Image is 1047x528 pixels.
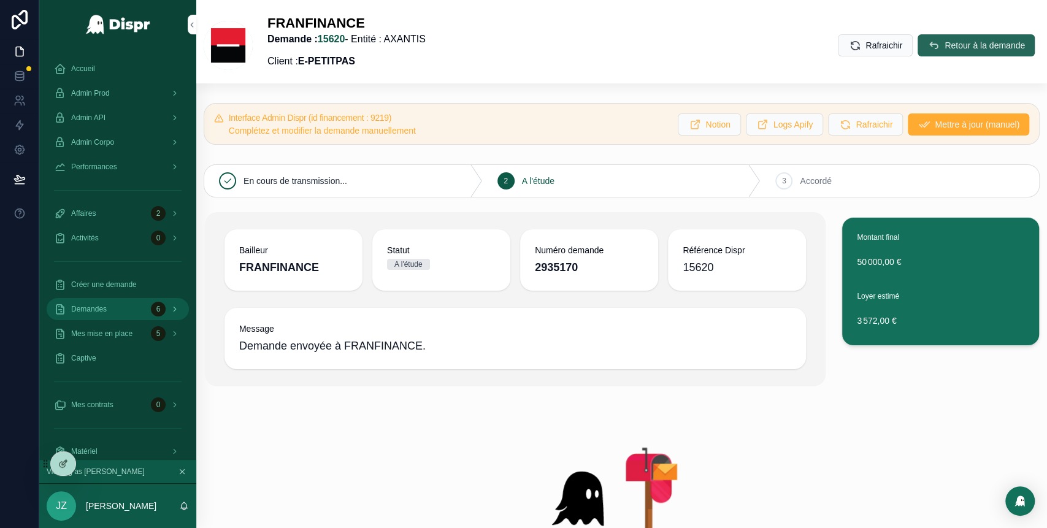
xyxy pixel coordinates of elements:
[71,446,98,456] span: Matériel
[71,329,132,339] span: Mes mise en place
[394,259,423,270] div: A l'étude
[47,58,189,80] a: Accueil
[151,397,166,412] div: 0
[746,113,824,136] button: Logs Apify
[522,175,554,187] span: A l'étude
[151,302,166,316] div: 6
[47,274,189,296] a: Créer une demande
[229,124,669,137] div: Complétez et modifier la demande manuellement
[71,233,99,243] span: Activités
[705,118,730,131] span: Notion
[1005,486,1035,516] div: Open Intercom Messenger
[47,467,145,476] span: Viewing as [PERSON_NAME]
[56,499,67,513] span: JZ
[856,118,892,131] span: Rafraichir
[267,34,345,44] strong: Demande :
[39,49,196,460] div: scrollable content
[71,304,107,314] span: Demandes
[47,131,189,153] a: Admin Corpo
[47,298,189,320] a: Demandes6
[908,113,1029,136] button: Mettre à jour (manuel)
[504,176,508,186] span: 2
[151,231,166,245] div: 0
[857,292,899,300] span: Loyer estimé
[267,32,426,47] p: - Entité : AXANTIS
[151,206,166,221] div: 2
[828,113,903,136] button: Rafraichir
[857,315,1024,327] span: 3 572,00 €
[71,137,114,147] span: Admin Corpo
[535,261,578,274] strong: 2935170
[229,113,669,122] h5: Interface Admin Dispr (id financement : 9219)
[239,337,792,354] span: Demande envoyée à FRANFINANCE.
[47,347,189,369] a: Captive
[857,233,899,242] span: Montant final
[86,500,156,512] p: [PERSON_NAME]
[244,175,347,187] span: En cours de transmission...
[239,244,348,256] span: Bailleur
[47,82,189,104] a: Admin Prod
[47,107,189,129] a: Admin API
[318,34,345,44] a: 15620
[945,39,1025,52] span: Retour à la demande
[800,175,831,187] span: Accordé
[387,244,496,256] span: Statut
[71,88,110,98] span: Admin Prod
[267,15,426,32] h1: FRANFINANCE
[47,323,189,345] a: Mes mise en place5
[857,256,1024,268] span: 50 000,00 €
[782,176,786,186] span: 3
[71,113,105,123] span: Admin API
[47,394,189,416] a: Mes contrats0
[71,400,113,410] span: Mes contrats
[47,227,189,249] a: Activités0
[267,54,426,69] p: Client :
[85,15,151,34] img: App logo
[239,261,319,274] strong: FRANFINANCE
[773,118,813,131] span: Logs Apify
[71,353,96,363] span: Captive
[838,34,913,56] button: Rafraichir
[918,34,1035,56] button: Retour à la demande
[47,440,189,462] a: Matériel
[47,202,189,224] a: Affaires2
[151,326,166,341] div: 5
[683,244,791,256] span: Référence Dispr
[71,209,96,218] span: Affaires
[683,259,713,276] span: 15620
[935,118,1019,131] span: Mettre à jour (manuel)
[239,323,792,335] span: Message
[298,56,355,66] strong: E-PETITPAS
[71,64,95,74] span: Accueil
[865,39,902,52] span: Rafraichir
[47,156,189,178] a: Performances
[71,280,137,289] span: Créer une demande
[229,126,416,136] span: Complétez et modifier la demande manuellement
[71,162,117,172] span: Performances
[678,113,740,136] button: Notion
[535,244,643,256] span: Numéro demande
